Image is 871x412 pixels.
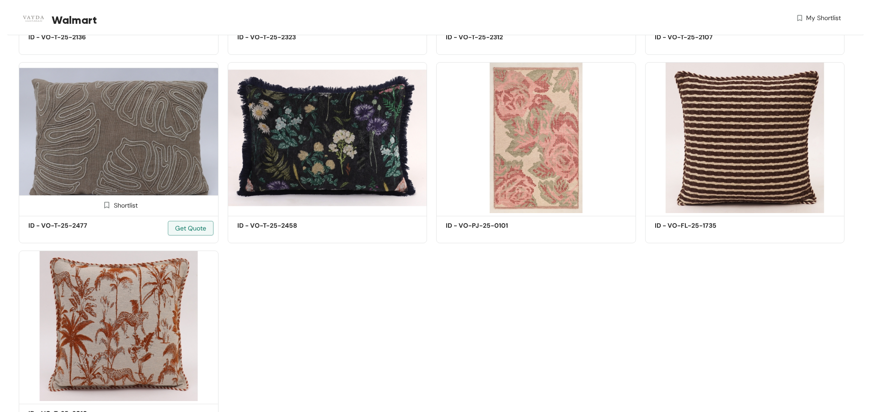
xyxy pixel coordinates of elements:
[28,221,106,230] h5: ID - VO-T-25-2477
[237,221,315,230] h5: ID - VO-T-25-2458
[228,62,427,213] img: 1fbf2d55-aa5c-43e9-bf9b-f9e76c5b0eee
[19,4,48,33] img: Buyer Portal
[52,12,97,28] span: Walmart
[796,13,804,23] img: wishlist
[655,221,732,230] h5: ID - VO-FL-25-1735
[175,223,206,233] span: Get Quote
[168,221,214,235] button: Get Quote
[806,13,841,23] span: My Shortlist
[19,251,219,401] img: fbcbfd35-88af-4a76-8f62-b963652e9136
[436,62,636,213] img: 63cac619-b188-462e-8d7f-f5799f404da4
[99,200,138,209] div: Shortlist
[19,62,219,213] img: 984658a7-70d5-456d-b036-9c5881fb6dcc
[446,221,524,230] h5: ID - VO-PJ-25-0101
[645,62,845,213] img: 9f6b6b54-4e9e-4268-8cbf-eb1165328be0
[102,201,111,209] img: Shortlist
